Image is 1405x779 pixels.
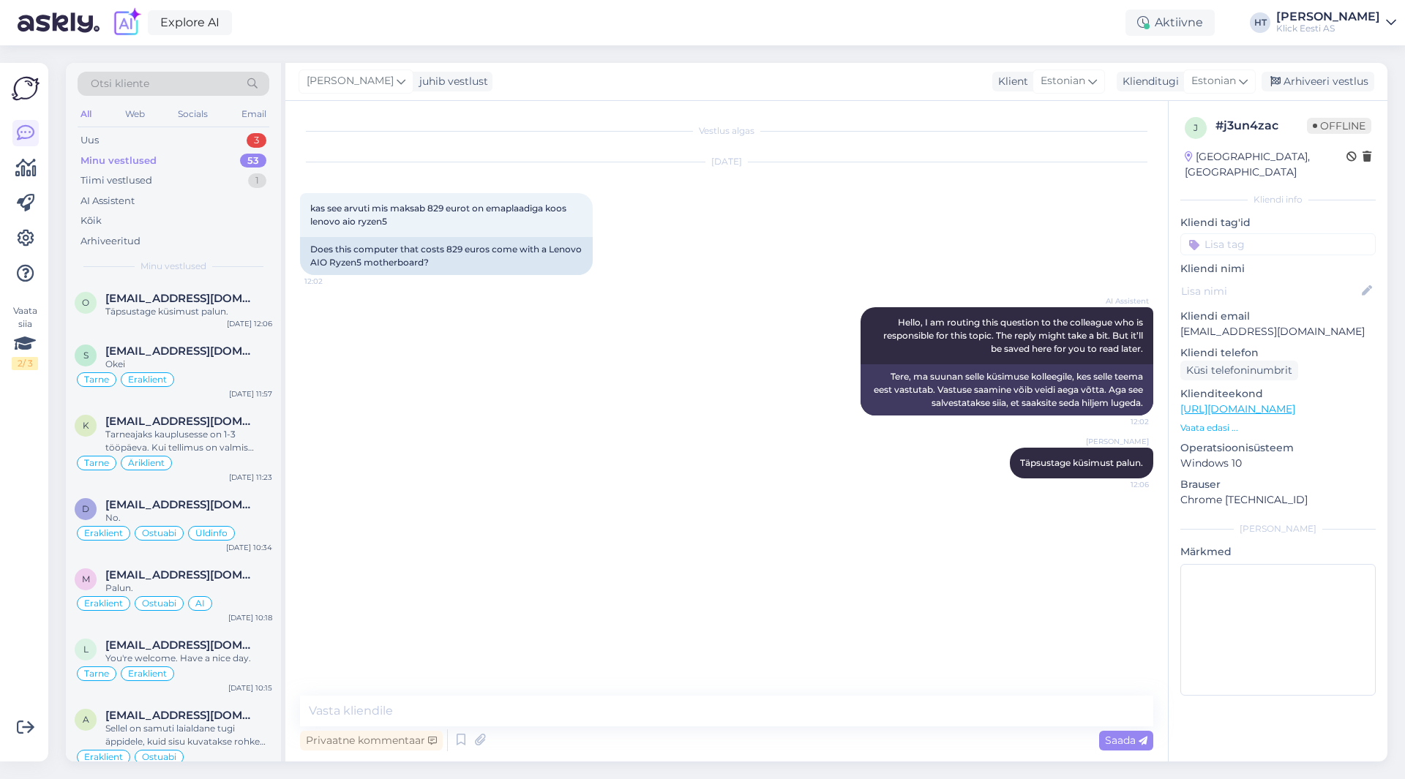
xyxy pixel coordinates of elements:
span: o [82,297,89,308]
span: oliverkois30@gmail.com [105,292,258,305]
div: AI Assistent [80,194,135,208]
img: Askly Logo [12,75,40,102]
p: Operatsioonisüsteem [1180,440,1376,456]
span: Hello, I am routing this question to the colleague who is responsible for this topic. The reply m... [883,317,1145,354]
span: Estonian [1191,73,1236,89]
div: HT [1250,12,1270,33]
div: [DATE] 10:34 [226,542,272,553]
div: Aktiivne [1125,10,1215,36]
div: Tarneajaks kauplusesse on 1-3 tööpäeva. Kui tellimus on valmis tuleb selle kohta teavitav e-mail. [105,428,272,454]
div: 2 / 3 [12,357,38,370]
div: Klient [992,74,1028,89]
div: All [78,105,94,124]
span: D [82,503,89,514]
span: mihkelveske@gmail.com [105,568,258,582]
div: Sellel on samuti laialdane tugi äppidele, kuid sisu kuvatakse rohkem saate, mitte äpi kaupa. Olen... [105,722,272,748]
span: Eraklient [84,753,123,761]
span: anarilaidma@hotmail.com [105,709,258,722]
div: [DATE] 11:57 [229,388,272,399]
span: [PERSON_NAME] [307,73,394,89]
div: Klick Eesti AS [1276,23,1380,34]
span: Dan080902@gmail.com [105,498,258,511]
div: Vaata siia [12,304,38,370]
div: [GEOGRAPHIC_DATA], [GEOGRAPHIC_DATA] [1185,149,1346,180]
span: S [83,350,89,361]
div: Tiimi vestlused [80,173,152,188]
div: Vestlus algas [300,124,1153,138]
span: 12:06 [1094,479,1149,490]
div: [DATE] 10:15 [228,682,272,693]
span: k [83,420,89,431]
input: Lisa nimi [1181,283,1359,299]
span: AI Assistent [1094,296,1149,306]
p: Brauser [1180,477,1376,492]
span: Täpsustage küsimust palun. [1020,457,1143,468]
span: [PERSON_NAME] [1086,436,1149,447]
div: 53 [240,154,266,168]
a: Explore AI [148,10,232,35]
div: [DATE] 10:18 [228,612,272,623]
span: Eraklient [84,529,123,538]
a: [PERSON_NAME]Klick Eesti AS [1276,11,1396,34]
div: Küsi telefoninumbrit [1180,361,1298,380]
div: Kliendi info [1180,193,1376,206]
span: Seryqnur@gmail.com [105,345,258,358]
p: Kliendi telefon [1180,345,1376,361]
span: Äriklient [128,459,165,467]
span: leralera03081993@gmail.com [105,639,258,652]
div: [PERSON_NAME] [1276,11,1380,23]
span: m [82,573,90,584]
a: [URL][DOMAIN_NAME] [1180,402,1295,415]
span: Tarne [84,669,109,678]
div: No. [105,511,272,524]
span: Minu vestlused [140,260,206,273]
span: Otsi kliente [91,76,149,91]
span: Offline [1307,118,1371,134]
p: Windows 10 [1180,456,1376,471]
p: Kliendi email [1180,309,1376,324]
div: Kõik [80,214,102,228]
span: Ostuabi [142,529,176,538]
span: Ostuabi [142,599,176,608]
span: 12:02 [1094,416,1149,427]
div: [PERSON_NAME] [1180,522,1376,535]
span: j [1194,122,1198,133]
span: Ostuabi [142,753,176,761]
span: l [83,644,89,655]
div: Uus [80,133,99,148]
div: Does this computer that costs 829 euros come with a Lenovo AIO Ryzen5 motherboard? [300,237,593,275]
p: Chrome [TECHNICAL_ID] [1180,492,1376,508]
div: 3 [247,133,266,148]
p: Vaata edasi ... [1180,421,1376,434]
span: Eraklient [128,669,167,678]
span: 12:02 [304,276,359,287]
div: Tere, ma suunan selle küsimuse kolleegile, kes selle teema eest vastutab. Vastuse saamine võib ve... [861,364,1153,415]
span: Saada [1105,734,1147,747]
div: Klienditugi [1117,74,1179,89]
p: Märkmed [1180,544,1376,560]
span: kainovoolmaa@outlook.com [105,415,258,428]
span: Üldinfo [195,529,228,538]
div: Täpsustage küsimust palun. [105,305,272,318]
div: Email [239,105,269,124]
div: juhib vestlust [413,74,488,89]
p: [EMAIL_ADDRESS][DOMAIN_NAME] [1180,324,1376,339]
div: Minu vestlused [80,154,157,168]
div: Web [122,105,148,124]
span: Tarne [84,459,109,467]
div: Arhiveeritud [80,234,140,249]
div: 1 [248,173,266,188]
div: Okei [105,358,272,371]
p: Kliendi tag'id [1180,215,1376,230]
span: kas see arvuti mis maksab 829 eurot on emaplaadiga koos lenovo aio ryzen5 [310,203,571,227]
span: AI [195,599,205,608]
span: Eraklient [84,599,123,608]
input: Lisa tag [1180,233,1376,255]
p: Klienditeekond [1180,386,1376,402]
div: Arhiveeri vestlus [1262,72,1374,91]
div: [DATE] 12:06 [227,318,272,329]
div: Privaatne kommentaar [300,731,443,750]
div: [DATE] [300,155,1153,168]
span: Eraklient [128,375,167,384]
div: You're welcome. Have a nice day. [105,652,272,665]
